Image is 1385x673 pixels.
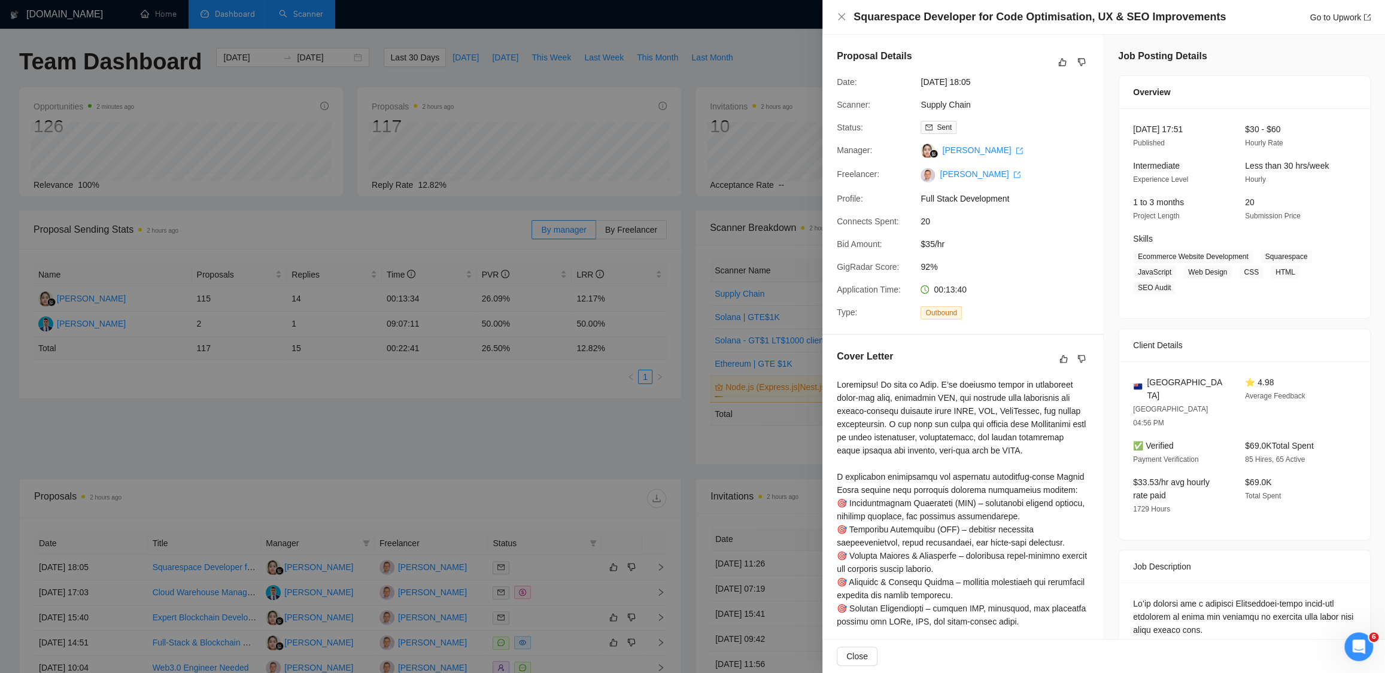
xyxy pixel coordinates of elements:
[837,239,882,249] span: Bid Amount:
[837,49,912,63] h5: Proposal Details
[930,150,938,158] img: gigradar-bm.png
[1183,266,1232,279] span: Web Design
[921,306,962,319] span: Outbound
[837,12,846,22] span: close
[837,123,863,132] span: Status:
[925,124,933,131] span: mail
[942,145,1023,155] a: [PERSON_NAME] export
[1133,405,1208,427] span: [GEOGRAPHIC_DATA] 04:56 PM
[1239,266,1263,279] span: CSS
[837,307,857,317] span: Type:
[1134,382,1142,391] img: 🇳🇿
[921,215,1100,228] span: 20
[1133,175,1188,184] span: Experience Level
[837,647,877,666] button: Close
[1245,441,1313,450] span: $69.0K Total Spent
[1133,124,1183,134] span: [DATE] 17:51
[1245,212,1301,220] span: Submission Price
[921,192,1100,205] span: Full Stack Development
[934,285,967,294] span: 00:13:40
[1056,352,1071,366] button: like
[1118,49,1207,63] h5: Job Posting Details
[1133,441,1174,450] span: ✅ Verified
[837,217,899,226] span: Connects Spent:
[1133,505,1170,513] span: 1729 Hours
[1133,212,1179,220] span: Project Length
[921,100,970,109] a: Supply Chain
[1058,57,1067,67] span: like
[837,194,863,203] span: Profile:
[1133,550,1356,583] div: Job Description
[837,285,901,294] span: Application Time:
[1133,266,1176,279] span: JavaScript
[1133,197,1184,207] span: 1 to 3 months
[1245,455,1305,464] span: 85 Hires, 65 Active
[1013,171,1020,178] span: export
[921,237,1100,251] span: $35/hr
[846,650,868,663] span: Close
[1133,139,1165,147] span: Published
[937,123,952,132] span: Sent
[1245,197,1255,207] span: 20
[1074,352,1089,366] button: dislike
[837,100,870,109] span: Scanner:
[1016,147,1023,154] span: export
[837,77,856,87] span: Date:
[837,349,893,364] h5: Cover Letter
[1369,632,1378,642] span: 6
[1077,57,1086,67] span: dislike
[1133,477,1210,500] span: $33.53/hr avg hourly rate paid
[1245,175,1266,184] span: Hourly
[1261,250,1313,263] span: Squarespace
[1077,354,1086,364] span: dislike
[1133,281,1176,294] span: SEO Audit
[1245,124,1280,134] span: $30 - $60
[837,12,846,22] button: Close
[837,145,872,155] span: Manager:
[921,285,929,294] span: clock-circle
[1133,329,1356,361] div: Client Details
[1133,86,1170,99] span: Overview
[1245,392,1305,400] span: Average Feedback
[1245,161,1329,170] span: Less than 30 hrs/week
[1245,492,1281,500] span: Total Spent
[1363,14,1371,21] span: export
[837,169,879,179] span: Freelancer:
[940,169,1020,179] a: [PERSON_NAME] export
[1271,266,1300,279] span: HTML
[921,168,935,182] img: c19O_M3waDQ5x_4i0khf7xq_LhlY3NySNefe3tjQuUWysBxvxeOhKW84bhf0RYZQUF
[1133,455,1198,464] span: Payment Verification
[921,75,1100,89] span: [DATE] 18:05
[1055,55,1070,69] button: like
[837,262,899,272] span: GigRadar Score:
[921,260,1100,273] span: 92%
[1074,55,1089,69] button: dislike
[854,10,1226,25] h4: Squarespace Developer for Code Optimisation, UX & SEO Improvements
[1245,377,1274,387] span: ⭐ 4.98
[1147,376,1226,402] span: [GEOGRAPHIC_DATA]
[1245,139,1283,147] span: Hourly Rate
[1133,161,1180,170] span: Intermediate
[1310,13,1371,22] a: Go to Upworkexport
[1133,234,1153,243] span: Skills
[1133,250,1253,263] span: Ecommerce Website Development
[1059,354,1068,364] span: like
[1245,477,1271,487] span: $69.0K
[1344,632,1373,661] iframe: Intercom live chat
